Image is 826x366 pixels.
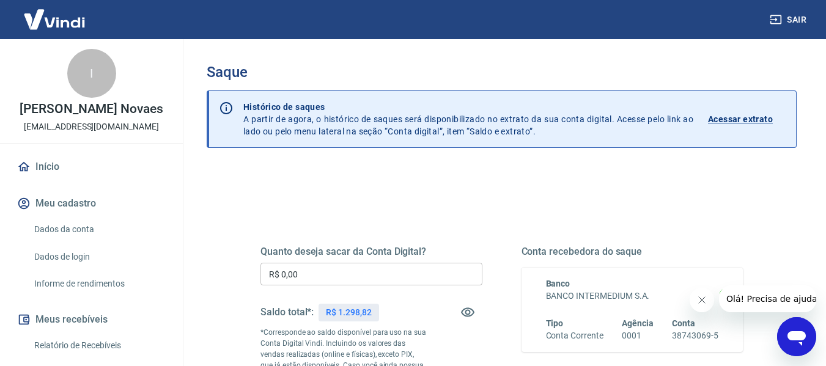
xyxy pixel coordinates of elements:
[260,246,482,258] h5: Quanto deseja sacar da Conta Digital?
[20,103,163,115] p: [PERSON_NAME] Novaes
[243,101,693,137] p: A partir de agora, o histórico de saques será disponibilizado no extrato da sua conta digital. Ac...
[622,318,654,328] span: Agência
[15,190,168,217] button: Meu cadastro
[15,306,168,333] button: Meus recebíveis
[672,329,718,342] h6: 38743069-5
[15,1,94,38] img: Vindi
[622,329,654,342] h6: 0001
[719,285,816,312] iframe: Mensagem da empresa
[29,217,168,242] a: Dados da conta
[260,306,314,318] h5: Saldo total*:
[15,153,168,180] a: Início
[767,9,811,31] button: Sair
[546,290,719,302] h6: BANCO INTERMEDIUM S.A.
[546,318,564,328] span: Tipo
[29,244,168,269] a: Dados de login
[207,64,797,81] h3: Saque
[546,279,570,288] span: Banco
[243,101,693,113] p: Histórico de saques
[546,329,603,342] h6: Conta Corrente
[29,333,168,358] a: Relatório de Recebíveis
[326,306,371,319] p: R$ 1.298,82
[690,288,714,312] iframe: Fechar mensagem
[7,9,103,18] span: Olá! Precisa de ajuda?
[29,271,168,296] a: Informe de rendimentos
[522,246,743,258] h5: Conta recebedora do saque
[24,120,159,133] p: [EMAIL_ADDRESS][DOMAIN_NAME]
[708,101,786,137] a: Acessar extrato
[708,113,773,125] p: Acessar extrato
[777,317,816,356] iframe: Botão para abrir a janela de mensagens
[67,49,116,98] div: I
[672,318,695,328] span: Conta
